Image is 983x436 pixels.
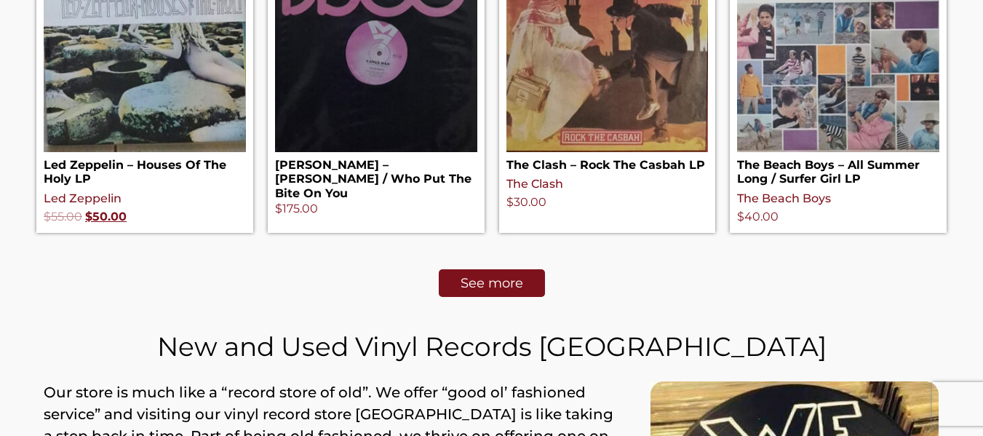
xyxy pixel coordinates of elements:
[737,210,744,223] span: $
[44,210,82,223] bdi: 55.00
[737,152,939,186] h2: The Beach Boys – All Summer Long / Surfer Girl LP
[506,177,563,191] a: The Clash
[461,277,523,290] span: See more
[85,210,92,223] span: $
[36,333,947,360] h1: New and Used Vinyl Records [GEOGRAPHIC_DATA]
[506,152,709,172] h2: The Clash – Rock The Casbah LP
[439,269,545,297] a: See more
[275,152,477,200] h2: [PERSON_NAME] – [PERSON_NAME] / Who Put The Bite On You
[85,210,127,223] bdi: 50.00
[506,195,514,209] span: $
[506,195,546,209] bdi: 30.00
[44,191,122,205] a: Led Zeppelin
[275,202,318,215] bdi: 175.00
[737,210,779,223] bdi: 40.00
[737,191,831,205] a: The Beach Boys
[44,152,246,186] h2: Led Zeppelin – Houses Of The Holy LP
[44,210,51,223] span: $
[275,202,282,215] span: $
